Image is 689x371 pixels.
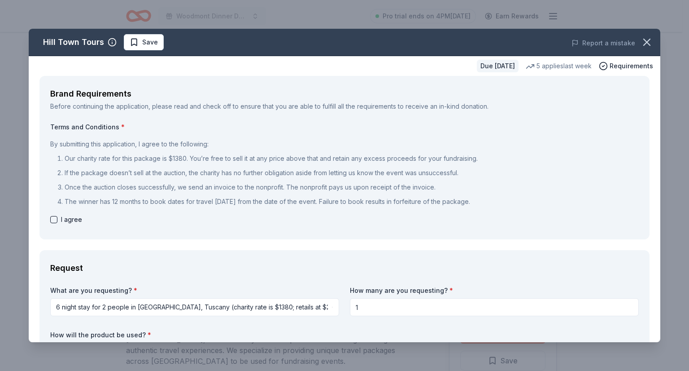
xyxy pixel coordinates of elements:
[50,139,639,150] p: By submitting this application, I agree to the following:
[142,37,158,48] span: Save
[350,286,639,295] label: How many are you requesting?
[124,34,164,50] button: Save
[65,168,639,178] p: If the package doesn’t sell at the auction, the charity has no further obligation aside from lett...
[43,35,104,49] div: Hill Town Tours
[599,61,653,71] button: Requirements
[50,87,639,101] div: Brand Requirements
[571,38,635,49] button: Report a mistake
[50,261,639,275] div: Request
[610,61,653,71] span: Requirements
[477,60,519,72] div: Due [DATE]
[50,123,639,132] label: Terms and Conditions
[65,182,639,193] p: Once the auction closes successfully, we send an invoice to the nonprofit. The nonprofit pays us ...
[65,196,639,207] p: The winner has 12 months to book dates for travel [DATE] from the date of the event. Failure to b...
[50,286,339,295] label: What are you requesting?
[50,101,639,112] div: Before continuing the application, please read and check off to ensure that you are able to fulfi...
[526,61,592,71] div: 5 applies last week
[61,214,82,225] span: I agree
[50,331,639,340] label: How will the product be used?
[65,153,639,164] p: Our charity rate for this package is $1380. You’re free to sell it at any price above that and re...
